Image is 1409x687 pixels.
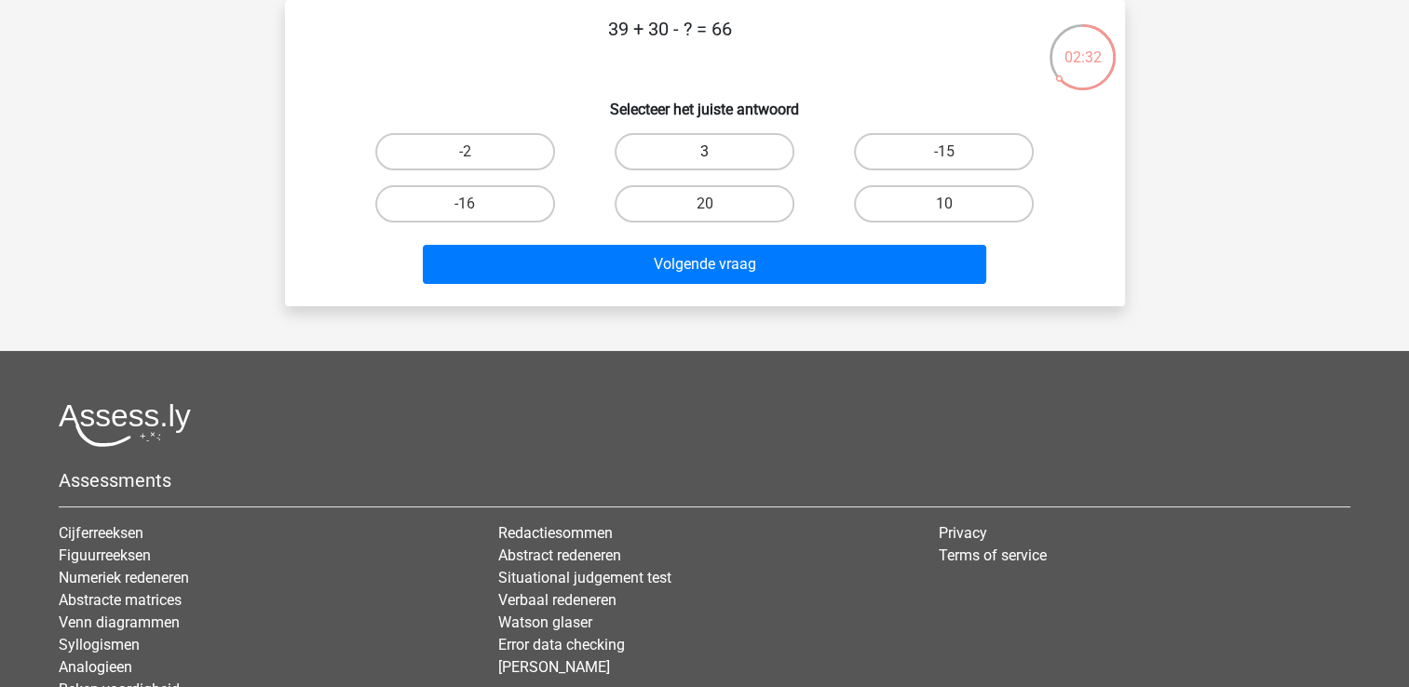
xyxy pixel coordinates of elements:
[498,546,621,564] a: Abstract redeneren
[59,469,1350,492] h5: Assessments
[375,185,555,222] label: -16
[315,86,1095,118] h6: Selecteer het juiste antwoord
[59,546,151,564] a: Figuurreeksen
[1048,22,1118,69] div: 02:32
[59,636,140,653] a: Syllogismen
[498,569,671,586] a: Situational judgement test
[854,133,1034,170] label: -15
[615,185,794,222] label: 20
[498,524,613,542] a: Redactiesommen
[59,569,189,586] a: Numeriek redeneren
[59,591,182,609] a: Abstracte matrices
[59,658,132,676] a: Analogieen
[423,245,986,284] button: Volgende vraag
[315,15,1025,71] p: 39 + 30 - ? = 66
[939,546,1047,564] a: Terms of service
[59,524,143,542] a: Cijferreeksen
[615,133,794,170] label: 3
[498,591,616,609] a: Verbaal redeneren
[498,658,610,676] a: [PERSON_NAME]
[498,636,625,653] a: Error data checking
[939,524,987,542] a: Privacy
[375,133,555,170] label: -2
[59,403,191,447] img: Assessly logo
[854,185,1034,222] label: 10
[498,613,592,631] a: Watson glaser
[59,613,180,631] a: Venn diagrammen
